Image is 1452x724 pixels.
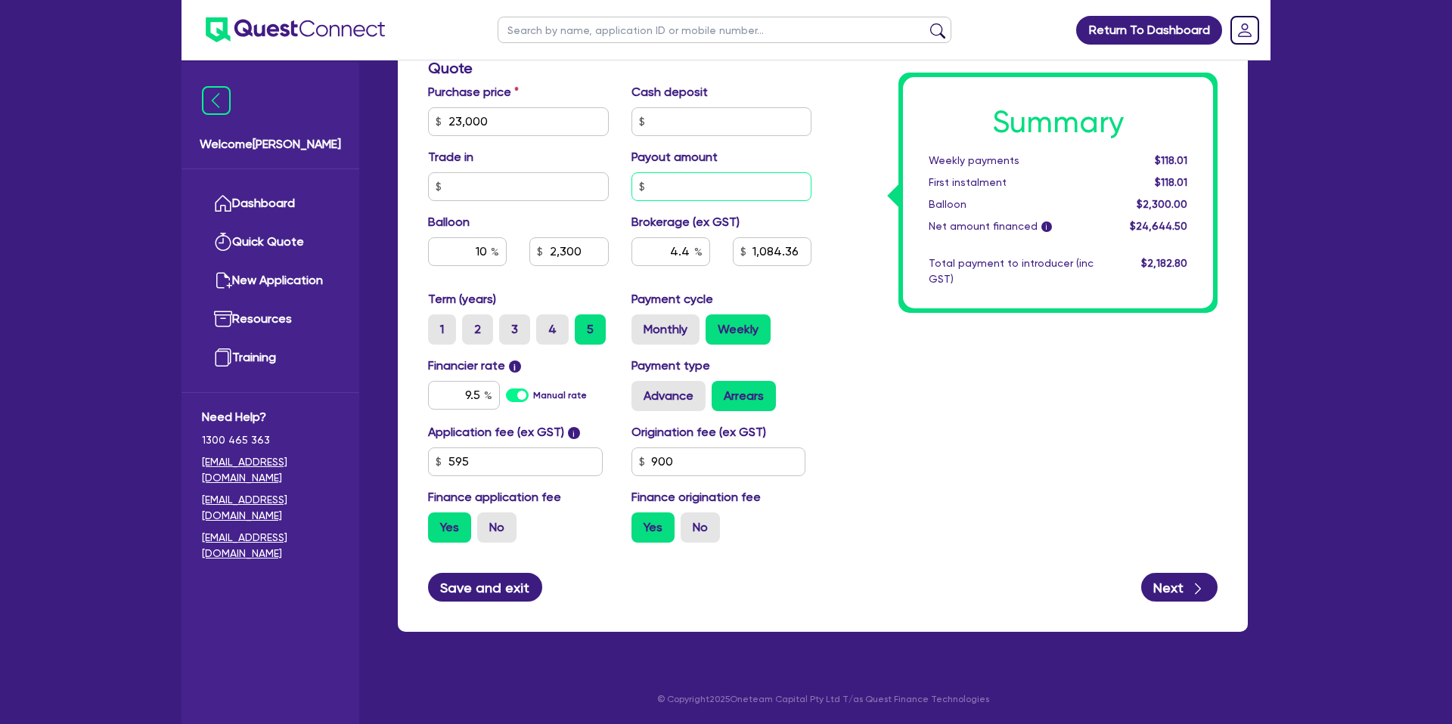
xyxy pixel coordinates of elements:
label: 5 [575,314,606,345]
span: Need Help? [202,408,339,426]
div: First instalment [917,175,1105,190]
span: 1300 465 363 [202,432,339,448]
img: icon-menu-close [202,86,231,115]
label: Cash deposit [631,83,708,101]
a: Dropdown toggle [1225,11,1264,50]
span: $118.01 [1155,154,1187,166]
a: [EMAIL_ADDRESS][DOMAIN_NAME] [202,454,339,486]
label: Payout amount [631,148,718,166]
img: new-application [214,271,232,289]
label: Brokerage (ex GST) [631,213,740,231]
label: Financier rate [428,357,521,375]
span: Welcome [PERSON_NAME] [200,135,341,153]
h1: Summary [929,104,1187,141]
div: Weekly payments [917,153,1105,169]
label: Trade in [428,148,473,166]
img: training [214,348,232,367]
label: Term (years) [428,290,496,308]
div: Balloon [917,196,1105,212]
label: Manual rate [533,388,587,402]
label: Purchase price [428,83,519,101]
img: quick-quote [214,233,232,251]
a: Return To Dashboard [1076,16,1222,45]
img: quest-connect-logo-blue [206,17,385,42]
label: Arrears [712,381,776,411]
label: No [477,512,517,543]
div: Total payment to introducer (inc GST) [917,255,1105,287]
img: resources [214,310,232,328]
label: Application fee (ex GST) [428,423,564,441]
a: [EMAIL_ADDRESS][DOMAIN_NAME] [202,530,339,562]
a: Resources [202,300,339,339]
h3: Quote [428,59,811,77]
label: Yes [428,512,471,543]
a: [EMAIL_ADDRESS][DOMAIN_NAME] [202,492,339,524]
a: Training [202,339,339,377]
span: $118.01 [1155,176,1187,188]
label: Payment type [631,357,710,375]
a: Quick Quote [202,223,339,261]
label: Advance [631,381,706,411]
label: Weekly [706,314,771,345]
div: Net amount financed [917,218,1105,234]
label: Balloon [428,213,470,231]
label: 1 [428,314,456,345]
button: Save and exit [428,573,542,602]
label: Monthly [631,314,700,345]
span: $2,182.80 [1141,257,1187,269]
p: © Copyright 2025 Oneteam Capital Pty Ltd T/as Quest Finance Technologies [387,692,1258,706]
a: Dashboard [202,184,339,223]
span: i [509,360,521,373]
input: Search by name, application ID or mobile number... [498,17,951,43]
label: 4 [536,314,569,345]
span: i [568,427,580,439]
label: No [681,512,720,543]
a: New Application [202,261,339,300]
label: Finance origination fee [631,488,761,506]
label: 2 [462,314,493,345]
label: 3 [499,314,530,345]
span: $24,644.50 [1130,220,1187,232]
span: i [1041,222,1052,233]
label: Origination fee (ex GST) [631,423,766,441]
label: Yes [631,512,675,543]
span: $2,300.00 [1137,198,1187,210]
label: Finance application fee [428,488,561,506]
label: Payment cycle [631,290,713,308]
button: Next [1141,573,1218,602]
